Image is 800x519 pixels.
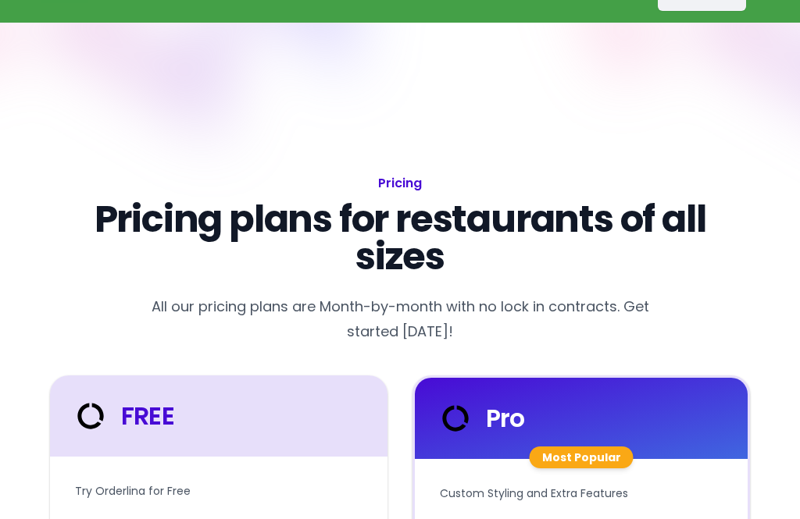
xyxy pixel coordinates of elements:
[437,400,525,438] div: Pro
[50,201,750,276] p: Pricing plans for restaurants of all sizes
[50,173,750,195] h1: Pricing
[72,398,174,435] div: FREE
[440,485,723,503] p: Custom Styling and Extra Features
[137,295,662,345] p: All our pricing plans are Month-by-month with no lock in contracts. Get started [DATE]!
[530,447,634,469] div: Most Popular
[75,482,362,501] p: Try Orderlina for Free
